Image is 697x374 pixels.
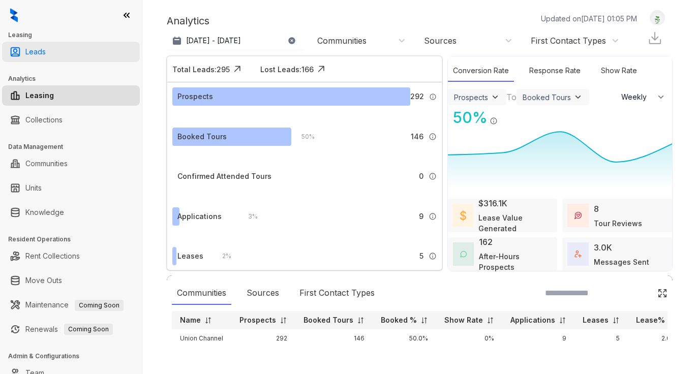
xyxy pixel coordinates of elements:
img: Click Icon [314,61,329,77]
p: Prospects [239,315,276,325]
img: AfterHoursConversations [460,251,467,258]
img: logo [10,8,18,22]
h3: Leasing [8,30,142,40]
li: Communities [2,153,140,174]
li: Units [2,178,140,198]
img: sorting [559,317,566,324]
img: ViewFilterArrow [490,92,500,102]
img: Download [647,30,662,46]
div: 50 % [291,131,315,142]
div: Lease Value Generated [478,212,552,234]
a: RenewalsComing Soon [25,319,113,339]
span: Coming Soon [64,324,113,335]
div: Prospects [177,91,213,102]
img: Info [429,252,437,260]
a: Leads [25,42,46,62]
h3: Resident Operations [8,235,142,244]
div: Messages Sent [594,257,649,267]
li: Renewals [2,319,140,339]
div: Communities [172,282,231,305]
h3: Analytics [8,74,142,83]
div: First Contact Types [531,35,606,46]
div: Sources [241,282,284,305]
button: Weekly [615,88,672,106]
td: 0% [436,329,502,348]
p: Lease% [636,315,665,325]
div: Confirmed Attended Tours [177,171,271,182]
div: 3 % [238,211,258,222]
p: Show Rate [444,315,483,325]
li: Knowledge [2,202,140,223]
div: Booked Tours [177,131,227,142]
span: 5 [419,251,423,262]
div: Booked Tours [523,93,571,102]
img: sorting [204,317,212,324]
p: Updated on [DATE] 01:05 PM [541,13,637,24]
p: Analytics [167,13,209,28]
img: Info [429,93,437,101]
div: 162 [479,236,493,248]
td: 146 [295,329,373,348]
div: After-Hours Prospects [479,251,552,272]
p: Name [180,315,201,325]
a: Leasing [25,85,54,106]
div: Sources [424,35,457,46]
img: Info [429,133,437,141]
h3: Admin & Configurations [8,352,142,361]
img: Click Icon [230,61,245,77]
p: Leases [583,315,609,325]
a: Collections [25,110,63,130]
div: 3.0K [594,241,612,254]
h3: Data Management [8,142,142,151]
li: Rent Collections [2,246,140,266]
img: LeaseValue [460,210,466,221]
img: sorting [612,317,620,324]
a: Units [25,178,42,198]
div: $316.1K [478,197,507,209]
div: Prospects [454,93,488,102]
span: 0 [419,171,423,182]
img: sorting [280,317,287,324]
div: Conversion Rate [448,60,514,82]
div: Tour Reviews [594,218,642,229]
div: Response Rate [524,60,586,82]
li: Leasing [2,85,140,106]
p: Applications [510,315,555,325]
div: To [506,91,517,103]
td: 2.0% [628,329,684,348]
li: Move Outs [2,270,140,291]
img: sorting [357,317,365,324]
p: Booked Tours [304,315,353,325]
td: 50.0% [373,329,436,348]
img: SearchIcon [636,289,645,297]
img: UserAvatar [650,13,664,23]
td: 5 [574,329,628,348]
img: TotalFum [574,251,582,258]
img: Info [490,117,498,125]
td: 9 [502,329,574,348]
div: Total Leads: 295 [172,64,230,75]
p: Booked % [381,315,417,325]
td: 292 [231,329,295,348]
li: Collections [2,110,140,130]
img: Info [429,212,437,221]
img: Info [429,172,437,180]
a: Communities [25,153,68,174]
div: Communities [317,35,367,46]
div: 8 [594,203,599,215]
div: Show Rate [596,60,642,82]
img: Click Icon [498,108,513,123]
a: Knowledge [25,202,64,223]
img: TourReviews [574,212,582,219]
div: Lost Leads: 166 [260,64,314,75]
img: sorting [420,317,428,324]
div: 2 % [212,251,231,262]
div: First Contact Types [294,282,380,305]
img: Click Icon [657,288,668,298]
a: Move Outs [25,270,62,291]
li: Leads [2,42,140,62]
span: 146 [411,131,423,142]
td: Union Channel [172,329,231,348]
img: ViewFilterArrow [573,92,583,102]
div: Applications [177,211,222,222]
